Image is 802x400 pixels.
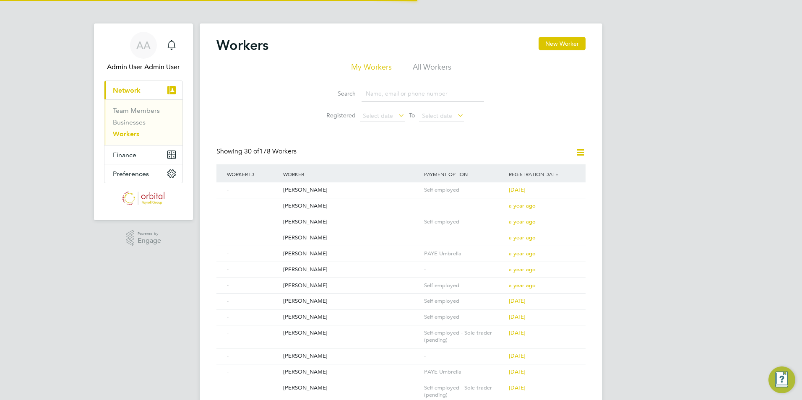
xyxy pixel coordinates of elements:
[225,230,281,246] div: -
[94,23,193,220] nav: Main navigation
[104,192,183,205] a: Go to home page
[225,278,577,285] a: -[PERSON_NAME]Self employeda year ago
[509,218,536,225] span: a year ago
[225,262,281,278] div: -
[281,164,422,184] div: Worker
[104,62,183,72] span: Admin User Admin User
[225,364,577,371] a: -[PERSON_NAME]PAYE Umbrella[DATE]
[225,348,281,364] div: -
[136,40,151,51] span: AA
[509,234,536,241] span: a year ago
[281,182,422,198] div: [PERSON_NAME]
[509,202,536,209] span: a year ago
[422,198,507,214] div: -
[413,62,451,77] li: All Workers
[225,214,281,230] div: -
[225,348,577,355] a: -[PERSON_NAME]-[DATE]
[113,130,139,138] a: Workers
[225,198,577,205] a: -[PERSON_NAME]-a year ago
[225,364,281,380] div: -
[768,366,795,393] button: Engage Resource Center
[318,90,356,97] label: Search
[104,145,182,164] button: Finance
[225,182,577,189] a: -[PERSON_NAME]Self employed[DATE]
[351,62,392,77] li: My Workers
[104,164,182,183] button: Preferences
[216,147,298,156] div: Showing
[281,309,422,325] div: [PERSON_NAME]
[509,266,536,273] span: a year ago
[422,164,507,184] div: Payment Option
[225,278,281,294] div: -
[363,112,393,119] span: Select date
[113,86,141,94] span: Network
[281,380,422,396] div: [PERSON_NAME]
[281,348,422,364] div: [PERSON_NAME]
[225,309,577,316] a: -[PERSON_NAME]Self employed[DATE]
[244,147,297,156] span: 178 Workers
[509,368,526,375] span: [DATE]
[422,309,507,325] div: Self employed
[225,325,577,332] a: -[PERSON_NAME]Self-employed - Sole trader (pending)[DATE]
[281,198,422,214] div: [PERSON_NAME]
[318,112,356,119] label: Registered
[422,230,507,246] div: -
[422,278,507,294] div: Self employed
[509,352,526,359] span: [DATE]
[225,294,281,309] div: -
[509,329,526,336] span: [DATE]
[225,309,281,325] div: -
[225,230,577,237] a: -[PERSON_NAME]-a year ago
[216,37,268,54] h2: Workers
[225,214,577,221] a: -[PERSON_NAME]Self employeda year ago
[509,250,536,257] span: a year ago
[225,293,577,300] a: -[PERSON_NAME]Self employed[DATE]
[422,348,507,364] div: -
[104,99,182,145] div: Network
[509,186,526,193] span: [DATE]
[113,151,136,159] span: Finance
[422,262,507,278] div: -
[362,86,484,102] input: Name, email or phone number
[113,106,160,114] a: Team Members
[422,294,507,309] div: Self employed
[509,297,526,304] span: [DATE]
[225,246,577,253] a: -[PERSON_NAME]PAYE Umbrellaa year ago
[422,364,507,380] div: PAYE Umbrella
[104,81,182,99] button: Network
[138,230,161,237] span: Powered by
[509,384,526,391] span: [DATE]
[225,380,577,387] a: -[PERSON_NAME]Self-employed - Sole trader (pending)[DATE]
[138,237,161,244] span: Engage
[281,278,422,294] div: [PERSON_NAME]
[281,230,422,246] div: [PERSON_NAME]
[113,170,149,178] span: Preferences
[422,214,507,230] div: Self employed
[539,37,586,50] button: New Worker
[122,192,165,205] img: orbitalservices-logo-retina.png
[281,364,422,380] div: [PERSON_NAME]
[422,182,507,198] div: Self employed
[126,230,161,246] a: Powered byEngage
[104,32,183,72] a: AAAdmin User Admin User
[507,164,577,184] div: Registration Date
[422,246,507,262] div: PAYE Umbrella
[225,325,281,341] div: -
[422,112,452,119] span: Select date
[281,214,422,230] div: [PERSON_NAME]
[281,325,422,341] div: [PERSON_NAME]
[281,294,422,309] div: [PERSON_NAME]
[244,147,259,156] span: 30 of
[225,380,281,396] div: -
[225,198,281,214] div: -
[113,118,146,126] a: Businesses
[281,262,422,278] div: [PERSON_NAME]
[225,182,281,198] div: -
[406,110,417,121] span: To
[509,282,536,289] span: a year ago
[422,325,507,348] div: Self-employed - Sole trader (pending)
[225,262,577,269] a: -[PERSON_NAME]-a year ago
[281,246,422,262] div: [PERSON_NAME]
[509,313,526,320] span: [DATE]
[225,164,281,184] div: Worker ID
